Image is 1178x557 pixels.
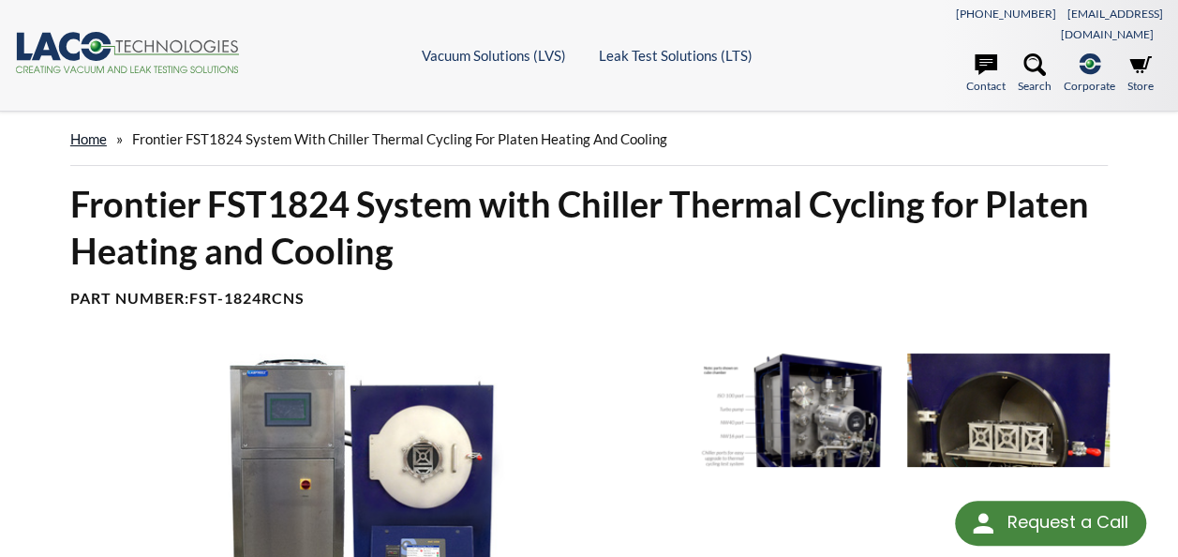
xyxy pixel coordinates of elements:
a: Contact [966,53,1006,95]
a: Search [1018,53,1051,95]
img: round button [968,508,998,538]
a: Leak Test Solutions (LTS) [599,47,753,64]
a: [EMAIL_ADDRESS][DOMAIN_NAME] [1061,7,1163,41]
a: Vacuum Solutions (LVS) [422,47,566,64]
a: [PHONE_NUMBER] [956,7,1056,21]
b: FST-1824RCNS [189,289,305,307]
span: Frontier FST1824 System with Chiller Thermal Cycling for Platen Heating and Cooling [132,130,667,147]
div: Request a Call [1007,501,1127,544]
div: Request a Call [955,501,1146,546]
img: TVAC Thermal Cycling System Product In Chamber image [907,354,1110,467]
img: TVAC Thermal Cycling System, rear view [695,354,898,467]
h4: Part Number: [70,289,1108,309]
a: home [70,130,107,147]
span: Corporate [1064,77,1115,95]
div: » [70,113,1108,166]
a: Store [1127,53,1154,95]
h1: Frontier FST1824 System with Chiller Thermal Cycling for Platen Heating and Cooling [70,181,1108,274]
